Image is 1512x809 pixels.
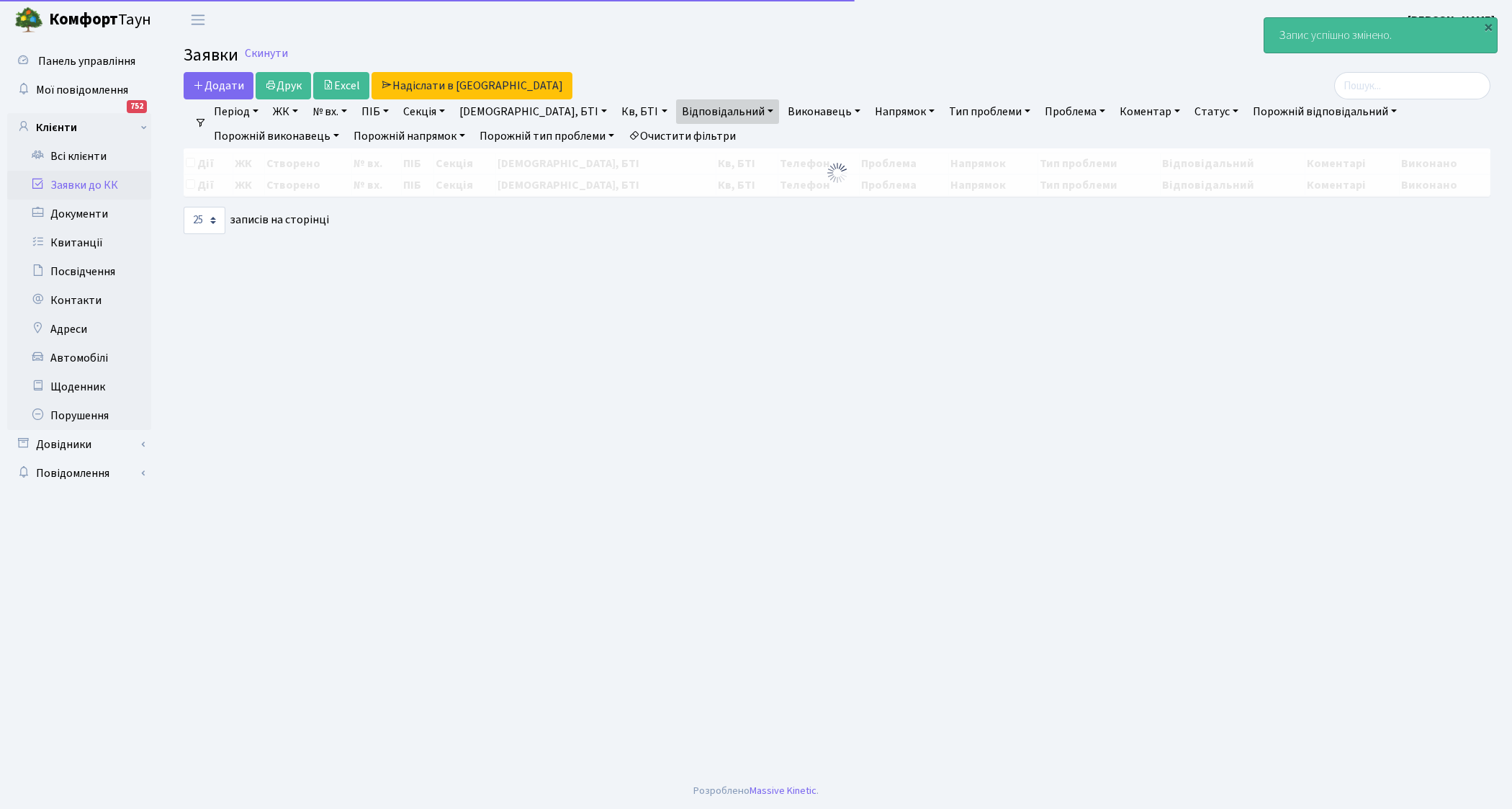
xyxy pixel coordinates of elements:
a: Документи [7,200,151,228]
a: Виконавець [782,99,866,124]
select: записів на сторінці [184,207,225,234]
a: Тип проблеми [943,99,1036,124]
a: Додати [184,72,253,99]
a: Довідники [7,430,151,459]
a: [DEMOGRAPHIC_DATA], БТІ [454,99,613,124]
a: Контакти [7,286,151,315]
span: Додати [193,78,244,94]
b: [PERSON_NAME] [1408,12,1495,28]
a: Посвідчення [7,257,151,286]
button: Переключити навігацію [180,8,216,32]
a: Секція [397,99,451,124]
a: Щоденник [7,372,151,401]
a: ПІБ [356,99,395,124]
span: Заявки [184,43,238,68]
a: Excel [313,72,369,99]
a: Період [208,99,264,124]
a: № вх. [307,99,353,124]
a: Напрямок [869,99,940,124]
a: Повідомлення [7,459,151,488]
a: Заявки до КК [7,171,151,200]
div: 752 [127,100,147,113]
img: Обробка... [826,161,849,184]
a: Друк [256,72,311,99]
a: Очистити фільтри [623,124,742,148]
span: Панель управління [38,53,135,69]
a: Порожній тип проблеми [474,124,620,148]
a: [PERSON_NAME] [1408,12,1495,29]
a: Порушення [7,401,151,430]
a: Коментар [1114,99,1186,124]
a: Клієнти [7,113,151,142]
div: Розроблено . [693,783,819,799]
label: записів на сторінці [184,207,329,234]
a: Порожній напрямок [348,124,471,148]
a: Кв, БТІ [616,99,672,124]
div: Запис успішно змінено. [1264,18,1497,53]
a: Квитанції [7,228,151,257]
b: Комфорт [49,8,118,31]
div: × [1481,19,1495,34]
a: Адреси [7,315,151,344]
a: Проблема [1039,99,1111,124]
a: ЖК [267,99,304,124]
input: Пошук... [1334,72,1490,99]
a: Надіслати в [GEOGRAPHIC_DATA] [372,72,572,99]
a: Відповідальний [676,99,779,124]
a: Порожній виконавець [208,124,345,148]
span: Таун [49,8,151,32]
a: Мої повідомлення752 [7,76,151,104]
a: Порожній відповідальний [1247,99,1403,124]
img: logo.png [14,6,43,35]
a: Автомобілі [7,344,151,372]
a: Статус [1189,99,1244,124]
a: Панель управління [7,47,151,76]
span: Мої повідомлення [36,82,128,98]
a: Всі клієнти [7,142,151,171]
a: Скинути [245,47,288,61]
a: Massive Kinetic [750,783,816,798]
